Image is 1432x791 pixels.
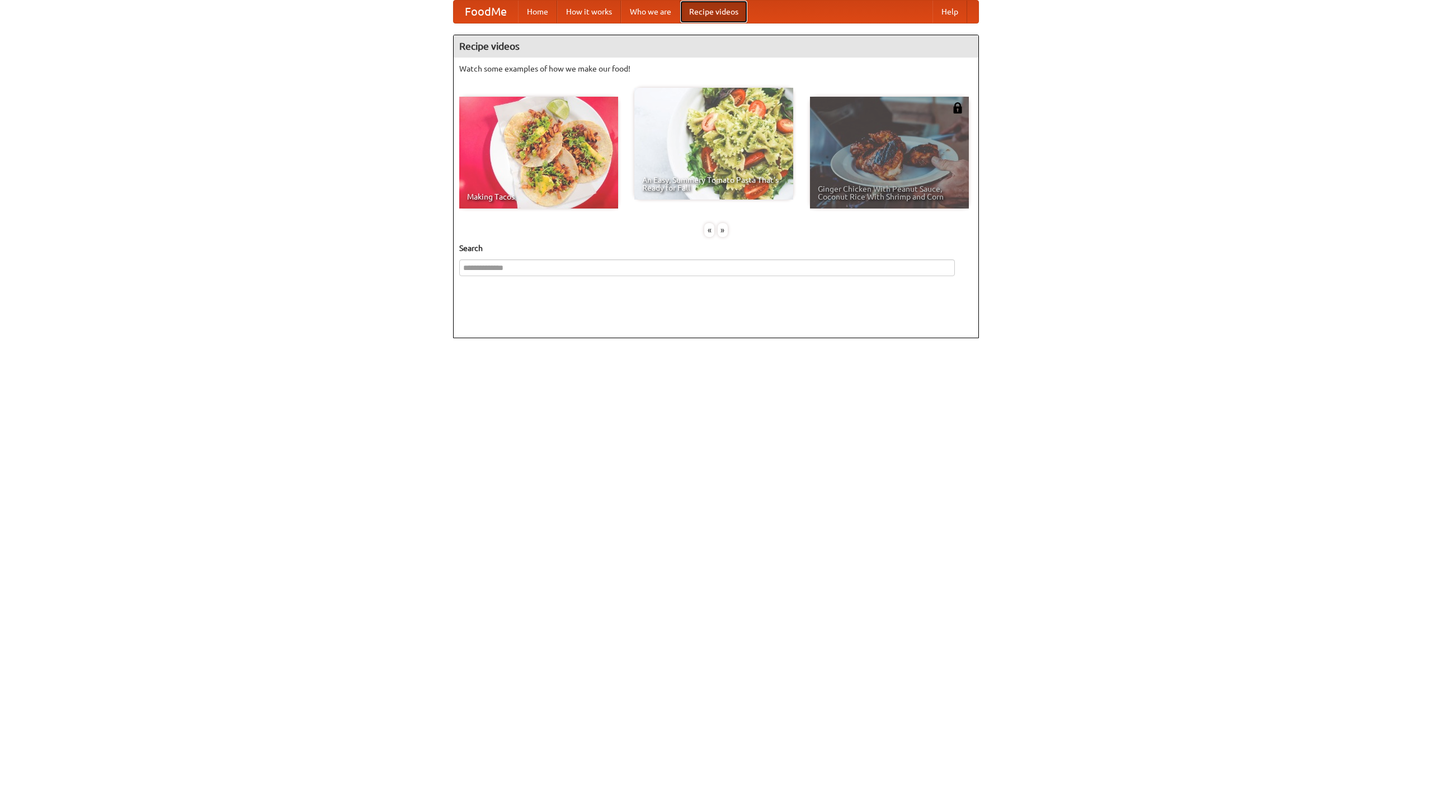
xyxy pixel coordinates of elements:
p: Watch some examples of how we make our food! [459,63,973,74]
a: Recipe videos [680,1,747,23]
img: 483408.png [952,102,963,113]
div: » [718,223,728,237]
h4: Recipe videos [454,35,978,58]
a: How it works [557,1,621,23]
div: « [704,223,714,237]
h5: Search [459,243,973,254]
a: FoodMe [454,1,518,23]
a: Home [518,1,557,23]
span: An Easy, Summery Tomato Pasta That's Ready for Fall [642,176,785,192]
a: Who we are [621,1,680,23]
span: Making Tacos [467,193,610,201]
a: Help [932,1,967,23]
a: An Easy, Summery Tomato Pasta That's Ready for Fall [634,88,793,200]
a: Making Tacos [459,97,618,209]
